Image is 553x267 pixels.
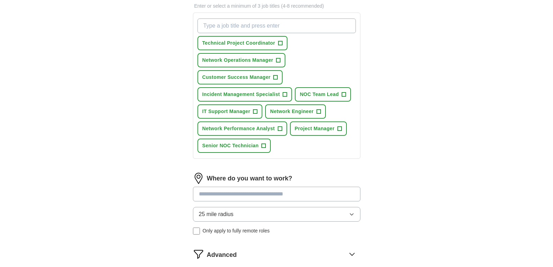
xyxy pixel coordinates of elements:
[202,142,259,149] span: Senior NOC Technician
[199,210,234,218] span: 25 mile radius
[197,53,286,67] button: Network Operations Manager
[202,57,274,64] span: Network Operations Manager
[197,121,287,136] button: Network Performance Analyst
[193,228,200,235] input: Only apply to fully remote roles
[197,139,271,153] button: Senior NOC Technician
[202,91,280,98] span: Incident Management Specialist
[295,125,335,132] span: Project Manager
[203,227,270,235] span: Only apply to fully remote roles
[197,36,287,50] button: Technical Project Coordinator
[193,249,204,260] img: filter
[197,70,283,84] button: Customer Success Manager
[202,74,271,81] span: Customer Success Manager
[197,87,292,102] button: Incident Management Specialist
[193,207,360,222] button: 25 mile radius
[270,108,314,115] span: Network Engineer
[193,2,360,10] p: Enter or select a minimum of 3 job titles (4-8 recommended)
[193,173,204,184] img: location.png
[197,104,263,119] button: IT Support Manager
[265,104,326,119] button: Network Engineer
[202,39,275,47] span: Technical Project Coordinator
[300,91,339,98] span: NOC Team Lead
[202,108,251,115] span: IT Support Manager
[207,250,237,260] span: Advanced
[290,121,347,136] button: Project Manager
[197,18,356,33] input: Type a job title and press enter
[295,87,351,102] button: NOC Team Lead
[207,174,292,183] label: Where do you want to work?
[202,125,275,132] span: Network Performance Analyst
